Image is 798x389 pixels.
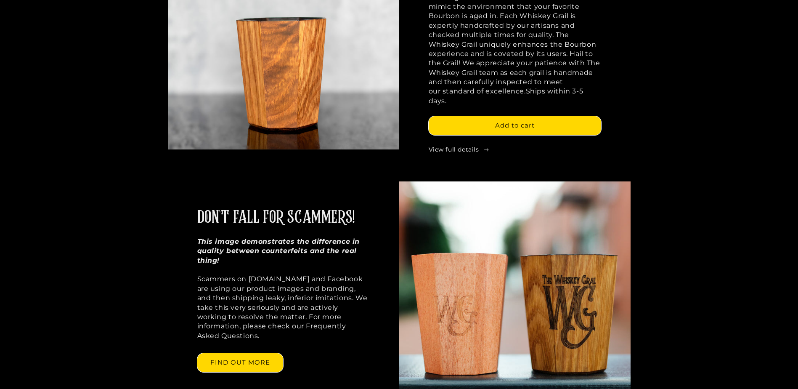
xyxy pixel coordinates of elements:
[197,237,360,264] strong: This image demonstrates the difference in quality between counterfeits and the real thing!
[197,353,283,372] a: FIND OUT MORE
[197,237,370,341] p: Scammers on [DOMAIN_NAME] and Facebook are using our product images and branding, and then shippi...
[495,121,535,129] span: Add to cart
[429,146,601,154] a: View full details
[429,116,601,135] button: Add to cart
[197,207,355,229] h2: DON'T FALL FOR SCAMMERS!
